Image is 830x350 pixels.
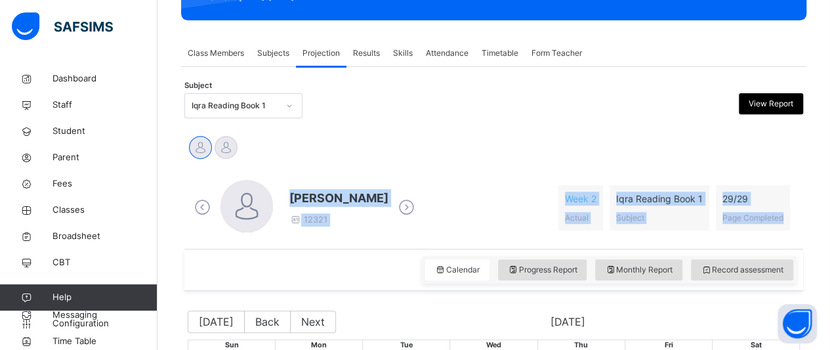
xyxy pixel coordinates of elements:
span: Lesson Plan [52,282,157,295]
span: Skills [393,47,413,59]
span: Thu [574,341,588,349]
span: Fri [664,341,673,349]
span: Dashboard [52,72,157,85]
span: View Report [749,98,793,110]
span: Subject [616,213,644,223]
span: Calendar [435,264,480,276]
span: Tue [400,341,413,349]
span: [PERSON_NAME] [289,189,388,207]
span: Configuration [52,317,157,330]
span: Student [52,125,157,138]
span: Fees [52,177,157,190]
div: Iqra Reading Book 1 [192,100,278,112]
span: CBT [52,256,157,269]
span: 12321 [289,214,327,225]
span: Timetable [482,47,518,59]
span: [DATE] [336,314,800,330]
span: Mon [311,341,327,349]
span: Record assessment [701,264,783,276]
span: Form Teacher [531,47,582,59]
span: Sat [750,341,761,349]
span: Parent [52,151,157,164]
span: Projection [302,47,340,59]
span: Monthly Report [605,264,673,276]
span: Iqra Reading Book 1 [616,192,703,206]
span: Staff [52,98,157,112]
span: Attendance [426,47,468,59]
span: Help [52,291,157,304]
span: Actual [565,213,589,223]
button: [DATE] [188,311,245,333]
span: Subject [184,80,212,91]
span: Page Completed [722,213,783,223]
span: Wed [486,341,501,349]
span: Class Members [188,47,244,59]
span: Results [353,47,380,59]
span: Subjects [257,47,289,59]
span: Broadsheet [52,230,157,243]
span: Progress Report [508,264,577,276]
button: Open asap [778,304,817,343]
button: Back [244,311,291,333]
span: 29 / 29 [722,192,783,206]
span: Classes [52,204,157,217]
img: safsims [12,12,113,40]
span: Week 2 [565,192,596,206]
span: Sun [225,341,239,349]
button: Next [290,311,336,333]
span: Time Table [52,335,157,348]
